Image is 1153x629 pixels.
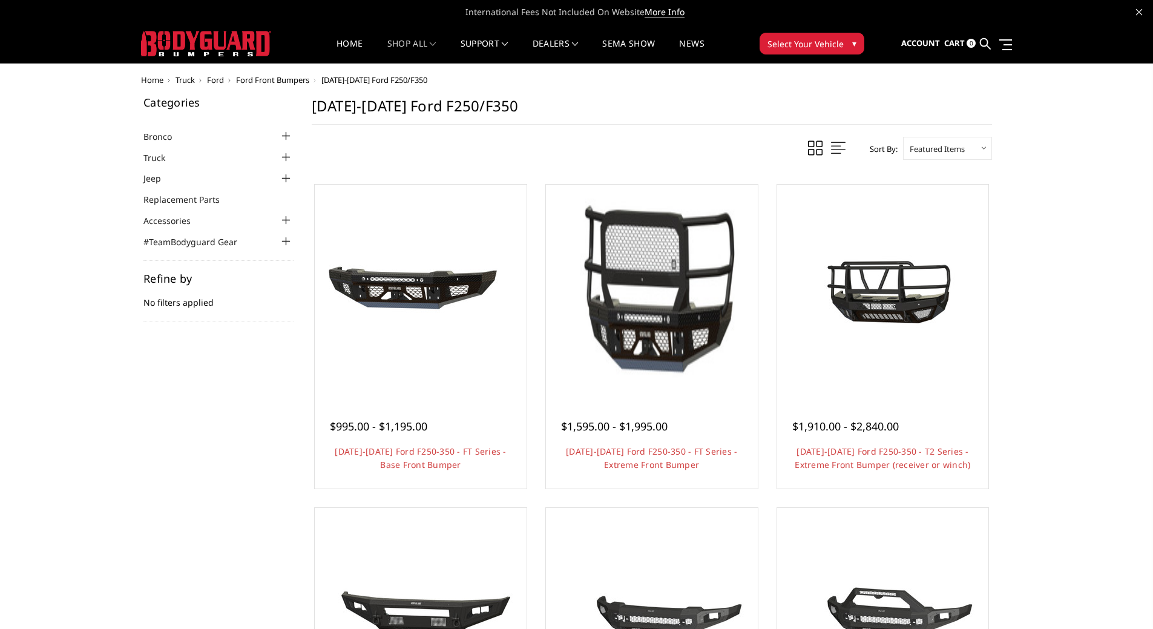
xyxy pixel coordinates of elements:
[143,97,294,108] h5: Categories
[863,140,898,158] label: Sort By:
[792,419,899,433] span: $1,910.00 - $2,840.00
[143,130,187,143] a: Bronco
[944,27,976,60] a: Cart 0
[944,38,965,48] span: Cart
[337,39,363,63] a: Home
[387,39,436,63] a: shop all
[207,74,224,85] a: Ford
[143,214,206,227] a: Accessories
[143,172,176,185] a: Jeep
[330,419,427,433] span: $995.00 - $1,195.00
[461,39,508,63] a: Support
[143,235,252,248] a: #TeamBodyguard Gear
[852,37,856,50] span: ▾
[324,245,517,336] img: 2023-2025 Ford F250-350 - FT Series - Base Front Bumper
[335,446,506,470] a: [DATE]-[DATE] Ford F250-350 - FT Series - Base Front Bumper
[679,39,704,63] a: News
[312,97,992,125] h1: [DATE]-[DATE] Ford F250/F350
[143,273,294,321] div: No filters applied
[901,27,940,60] a: Account
[549,188,755,394] a: 2023-2025 Ford F250-350 - FT Series - Extreme Front Bumper 2023-2025 Ford F250-350 - FT Series - ...
[780,188,986,394] a: 2023-2025 Ford F250-350 - T2 Series - Extreme Front Bumper (receiver or winch) 2023-2025 Ford F25...
[533,39,579,63] a: Dealers
[318,188,524,394] a: 2023-2025 Ford F250-350 - FT Series - Base Front Bumper
[236,74,309,85] a: Ford Front Bumpers
[767,38,844,50] span: Select Your Vehicle
[967,39,976,48] span: 0
[566,446,737,470] a: [DATE]-[DATE] Ford F250-350 - FT Series - Extreme Front Bumper
[141,74,163,85] a: Home
[176,74,195,85] a: Truck
[321,74,427,85] span: [DATE]-[DATE] Ford F250/F350
[561,419,668,433] span: $1,595.00 - $1,995.00
[795,446,970,470] a: [DATE]-[DATE] Ford F250-350 - T2 Series - Extreme Front Bumper (receiver or winch)
[760,33,864,54] button: Select Your Vehicle
[143,151,180,164] a: Truck
[141,31,271,56] img: BODYGUARD BUMPERS
[901,38,940,48] span: Account
[645,6,685,18] a: More Info
[143,193,235,206] a: Replacement Parts
[602,39,655,63] a: SEMA Show
[549,188,755,394] img: 2023-2025 Ford F250-350 - FT Series - Extreme Front Bumper
[143,273,294,284] h5: Refine by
